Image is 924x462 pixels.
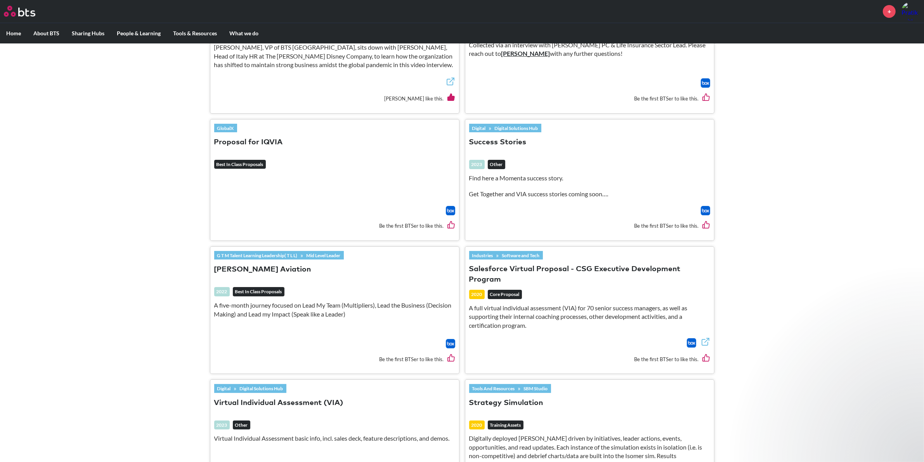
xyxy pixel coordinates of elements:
a: Download file from Box [701,206,710,215]
img: Box logo [446,206,455,215]
div: » [469,251,543,260]
div: Be the first BTSer to like this. [214,215,455,237]
a: G T M Talent Learning Leadership( T L L) [214,251,301,260]
p: Get Together and VIA success stories coming soon…. [469,190,710,198]
p: A five-month journey focused on Lead My Team (Multipliers), Lead the Business (Decision Making) a... [214,301,455,318]
div: 2020 [469,290,485,299]
div: 2022 [214,287,230,296]
p: A full virtual individual assessment (VIA) for 70 senior success managers, as well as supporting ... [469,304,710,330]
button: Salesforce Virtual Proposal - CSG Executive Development Program [469,264,710,285]
a: Mid Level Leader [303,251,344,260]
div: Be the first BTSer to like this. [469,215,710,237]
img: BTS Logo [4,6,35,17]
a: Industries [469,251,496,260]
p: [PERSON_NAME], VP of BTS [GEOGRAPHIC_DATA], sits down with [PERSON_NAME], Head of Italy HR at The... [214,43,455,69]
p: Virtual Individual Assessment basic info, incl. sales deck, feature descriptions, and demos. [214,434,455,443]
div: » [214,384,286,393]
label: Sharing Hubs [66,23,111,43]
div: Be the first BTSer to like this. [214,348,455,370]
a: Digital [469,124,489,132]
p: Find here a Momenta success story. [469,174,710,182]
label: What we do [223,23,265,43]
a: Download file from Box [687,338,696,348]
iframe: Intercom live chat [898,436,916,454]
em: Core Proposal [488,290,522,299]
button: [PERSON_NAME] Aviation [214,265,311,275]
div: 2023 [469,160,485,169]
div: Be the first BTSer to like this. [469,348,710,370]
a: Download file from Box [446,339,455,348]
a: Software and Tech [499,251,543,260]
label: People & Learning [111,23,167,43]
em: Best In Class Proposals [233,287,284,296]
iframe: Intercom notifications message [769,296,924,441]
div: » [214,251,344,260]
a: External link [446,77,455,88]
div: » [469,384,551,393]
button: Virtual Individual Assessment (VIA) [214,398,343,408]
a: Profile [901,2,920,21]
a: Tools And Resources [469,384,518,393]
em: Other [233,420,250,430]
em: Training Assets [488,420,524,430]
em: Other [488,160,505,169]
button: Proposal for IQVIA [214,137,283,148]
a: SBM Studio [521,384,551,393]
img: Box logo [701,206,710,215]
a: Download file from Box [446,206,455,215]
button: Success Stories [469,137,527,148]
em: Best In Class Proposals [214,160,266,169]
div: [PERSON_NAME] like this. [214,88,455,109]
a: + [883,5,896,18]
img: Box logo [701,78,710,88]
div: 2020 [469,420,485,430]
label: Tools & Resources [167,23,223,43]
a: [PERSON_NAME] [501,50,550,57]
a: Digital [214,384,234,393]
a: Digital Solutions Hub [237,384,286,393]
button: Strategy Simulation [469,398,543,408]
div: Be the first BTSer to like this. [469,88,710,109]
a: Download file from Box [701,78,710,88]
a: Go home [4,6,50,17]
a: GlobalX [214,124,237,132]
label: About BTS [27,23,66,43]
a: Digital Solutions Hub [492,124,541,132]
div: 2023 [214,420,230,430]
p: Digitally deployed [PERSON_NAME] driven by initiatives, leader actions, events, opportunities, an... [469,434,710,460]
p: Collected via an interview with [PERSON_NAME] PC & Life Insurance Sector Lead. Please reach out t... [469,41,710,58]
a: External link [701,337,710,348]
div: » [469,124,541,132]
img: Pratik Sabherwal [901,2,920,21]
img: Box logo [687,338,696,348]
img: Box logo [446,339,455,348]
